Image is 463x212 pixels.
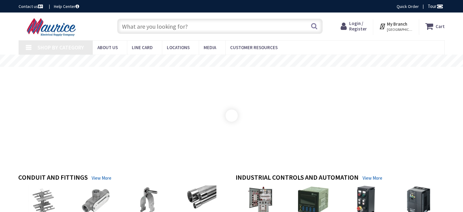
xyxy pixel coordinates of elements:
[349,20,367,32] span: Login / Register
[132,45,153,50] span: Line Card
[18,174,88,182] h4: Conduit and Fittings
[167,45,190,50] span: Locations
[397,3,419,9] a: Quick Order
[236,174,359,182] h4: Industrial Controls and Automation
[117,19,323,34] input: What are you looking for?
[204,45,216,50] span: Media
[341,21,367,32] a: Login / Register
[37,44,84,51] span: Shop By Category
[387,21,407,27] strong: My Branch
[387,27,413,32] span: [GEOGRAPHIC_DATA], [GEOGRAPHIC_DATA]
[19,3,44,9] a: Contact us
[19,18,86,37] img: Maurice Electrical Supply Company
[425,21,445,32] a: Cart
[92,175,111,181] a: View More
[97,45,118,50] span: About us
[363,175,382,181] a: View More
[428,3,443,9] span: Tour
[436,21,445,32] strong: Cart
[176,58,287,64] rs-layer: Free Same Day Pickup at 15 Locations
[230,45,278,50] span: Customer Resources
[379,21,413,32] div: My Branch [GEOGRAPHIC_DATA], [GEOGRAPHIC_DATA]
[54,3,79,9] a: Help Center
